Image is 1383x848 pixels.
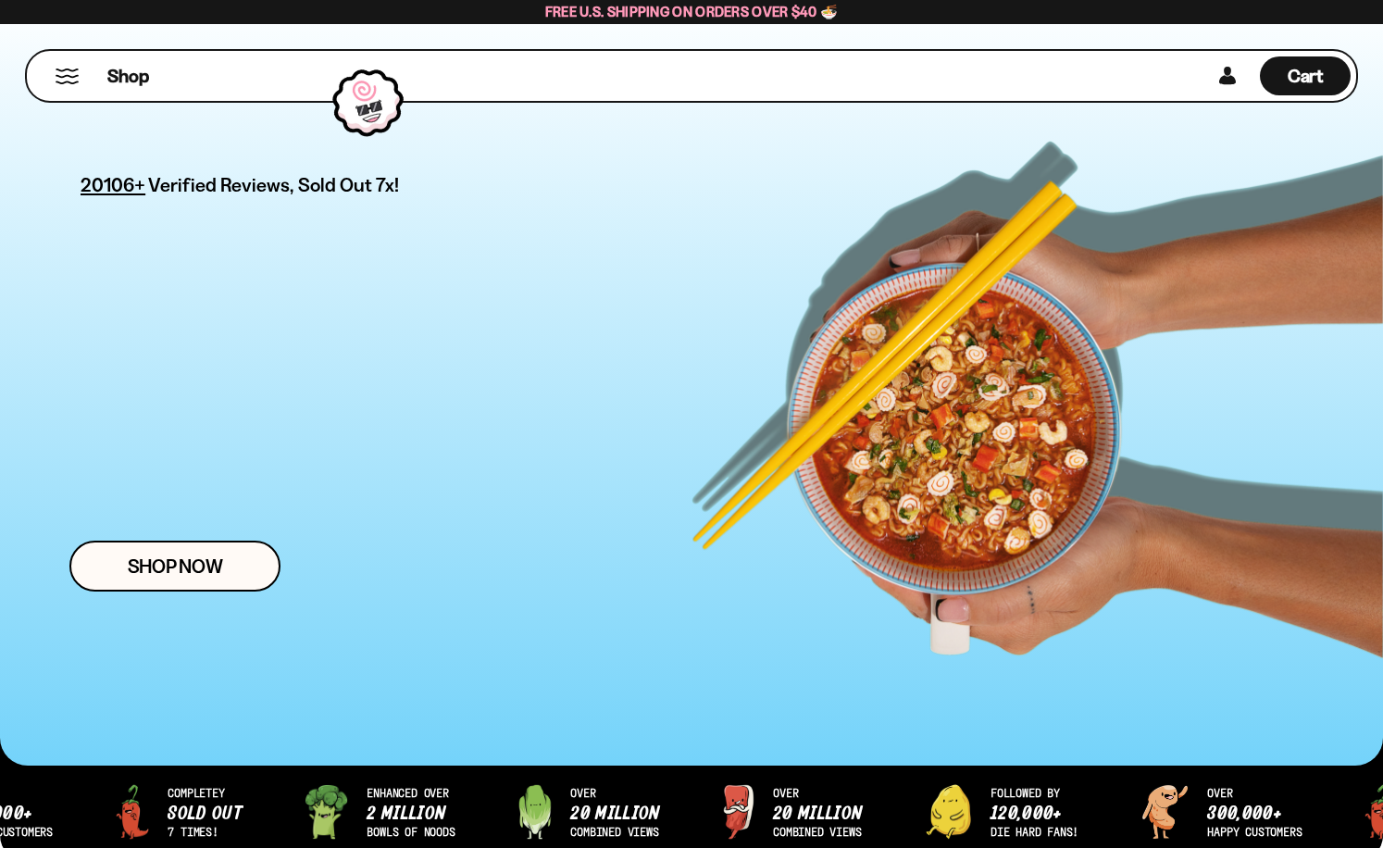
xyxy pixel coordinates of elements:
span: Verified Reviews, Sold Out 7x! [148,173,399,196]
a: Shop [107,56,149,95]
span: 20106+ [81,170,145,199]
span: Free U.S. Shipping on Orders over $40 🍜 [545,3,839,20]
span: Cart [1288,65,1324,87]
span: Shop [107,64,149,89]
a: Shop Now [69,541,280,592]
button: Mobile Menu Trigger [55,69,80,84]
a: Cart [1260,51,1351,101]
span: Shop Now [128,556,223,576]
